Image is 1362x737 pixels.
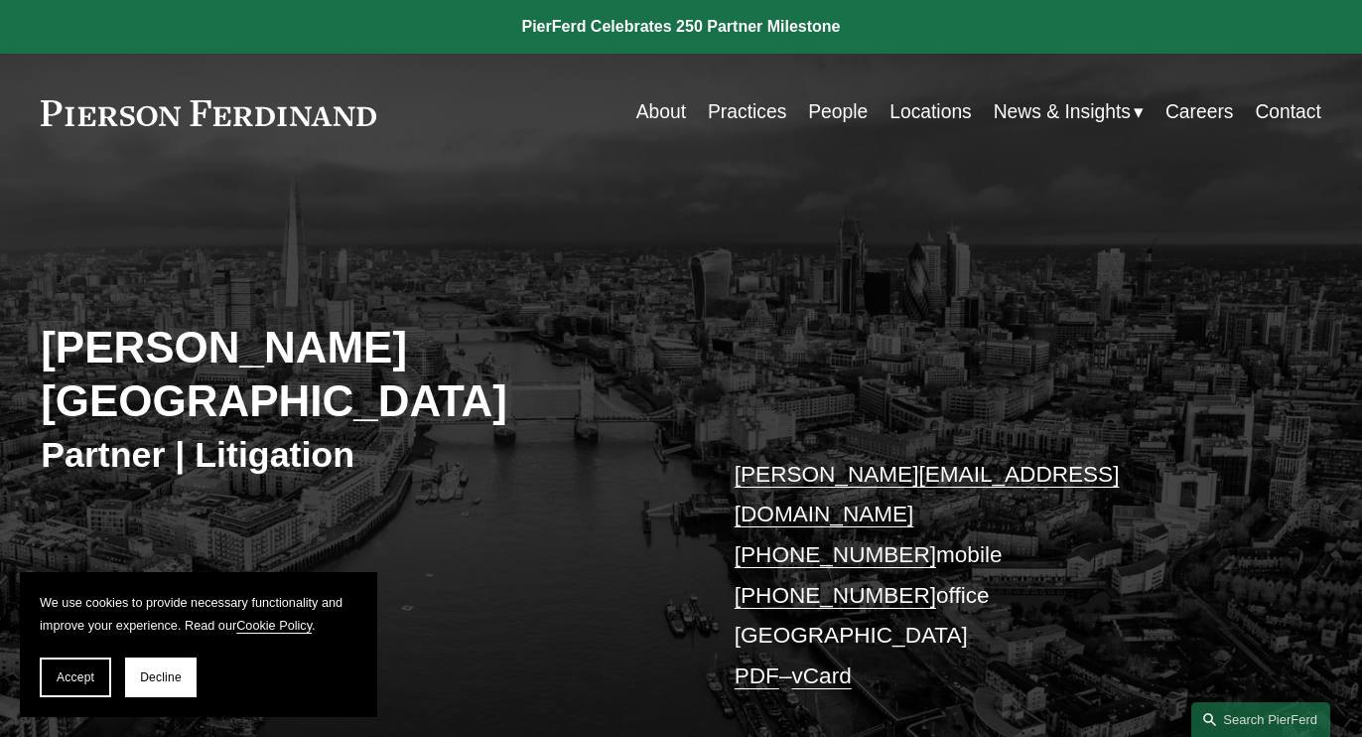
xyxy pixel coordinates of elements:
[994,95,1131,130] span: News & Insights
[735,583,936,608] a: [PHONE_NUMBER]
[808,93,868,132] a: People
[125,658,197,697] button: Decline
[1165,93,1234,132] a: Careers
[236,619,312,633] a: Cookie Policy
[889,93,972,132] a: Locations
[708,93,786,132] a: Practices
[140,670,182,684] span: Decline
[735,455,1268,697] p: mobile office [GEOGRAPHIC_DATA] –
[41,321,681,427] h2: [PERSON_NAME][GEOGRAPHIC_DATA]
[57,670,94,684] span: Accept
[636,93,686,132] a: About
[1191,702,1330,737] a: Search this site
[1255,93,1320,132] a: Contact
[40,658,111,697] button: Accept
[20,572,377,717] section: Cookie banner
[735,663,779,688] a: PDF
[40,592,357,638] p: We use cookies to provide necessary functionality and improve your experience. Read our .
[41,433,681,477] h3: Partner | Litigation
[735,462,1120,527] a: [PERSON_NAME][EMAIL_ADDRESS][DOMAIN_NAME]
[791,663,851,688] a: vCard
[735,542,936,567] a: [PHONE_NUMBER]
[994,93,1144,132] a: folder dropdown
